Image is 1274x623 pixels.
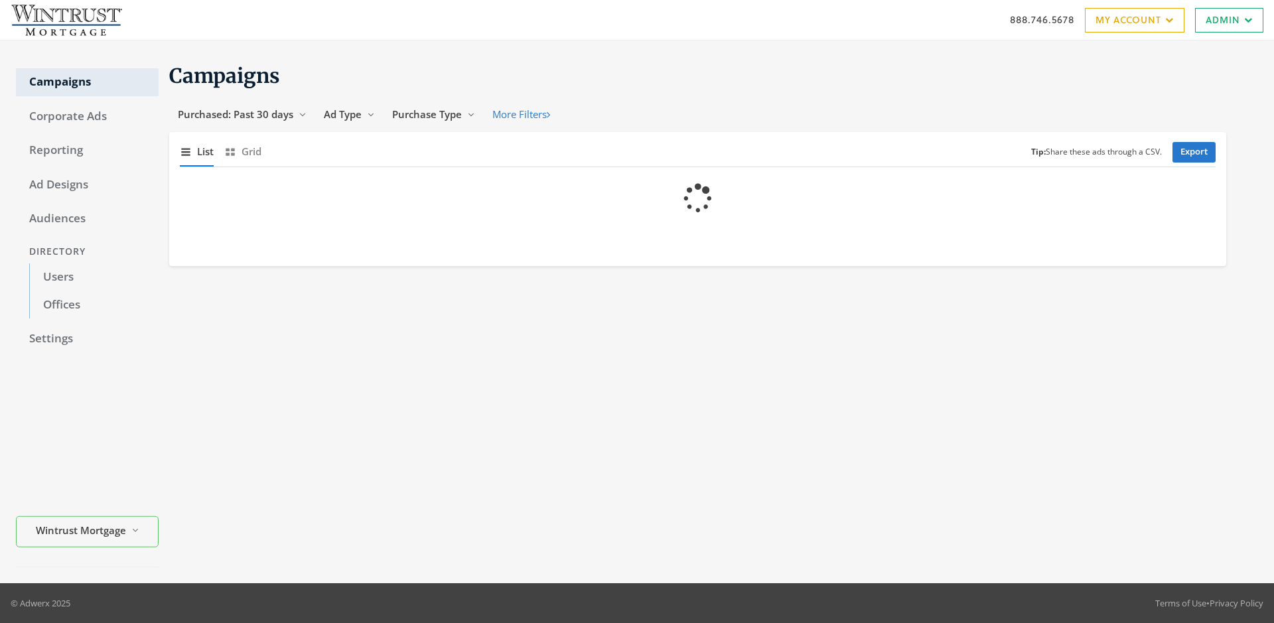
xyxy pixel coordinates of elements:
a: My Account [1085,8,1184,33]
button: Grid [224,137,261,166]
small: Share these ads through a CSV. [1031,146,1162,159]
a: Settings [16,325,159,353]
span: List [197,144,214,159]
a: Ad Designs [16,171,159,199]
span: Campaigns [169,63,280,88]
a: Corporate Ads [16,103,159,131]
a: Users [29,263,159,291]
a: Audiences [16,205,159,233]
p: © Adwerx 2025 [11,596,70,610]
div: • [1155,596,1263,610]
div: Directory [16,240,159,264]
img: Adwerx [11,3,122,36]
span: Ad Type [324,107,362,121]
span: Grid [242,144,261,159]
button: List [180,137,214,166]
span: Purchased: Past 30 days [178,107,293,121]
a: Offices [29,291,159,319]
button: Wintrust Mortgage [16,516,159,547]
a: Reporting [16,137,159,165]
a: Terms of Use [1155,597,1206,609]
span: Purchase Type [392,107,462,121]
b: Tip: [1031,146,1046,157]
a: Privacy Policy [1210,597,1263,609]
a: Admin [1195,8,1263,33]
a: Campaigns [16,68,159,96]
button: Purchase Type [384,102,484,127]
a: Export [1172,142,1216,163]
span: Wintrust Mortgage [36,523,126,538]
button: Purchased: Past 30 days [169,102,315,127]
button: More Filters [484,102,559,127]
a: 888.746.5678 [1010,13,1074,27]
button: Ad Type [315,102,384,127]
